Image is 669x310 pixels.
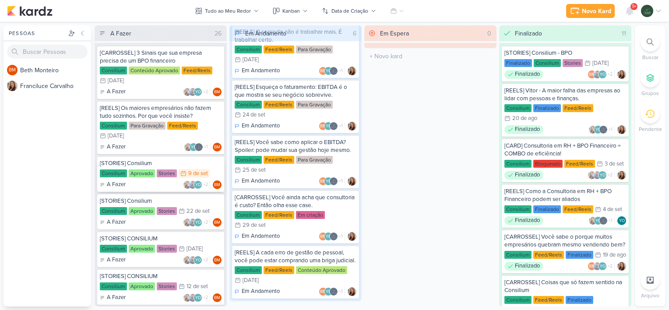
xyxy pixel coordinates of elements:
[108,78,124,84] div: [DATE]
[100,245,127,253] div: Consilium
[194,218,202,227] div: Yasmin Oliveira
[594,125,602,134] div: Yasmin Oliveira
[213,256,222,264] div: Responsável: Beth Monteiro
[9,68,16,73] p: BM
[617,70,626,79] div: Responsável: Franciluce Carvalho
[184,143,193,151] img: Franciluce Carvalho
[320,235,326,239] p: BM
[213,143,222,151] div: Responsável: Beth Monteiro
[183,180,210,189] div: Colaboradores: Franciluce Carvalho, Guilherme Savio, Yasmin Oliveira, Jani Policarpo, DP & RH Aná...
[504,70,543,79] div: Finalizado
[184,143,210,151] div: Colaboradores: Franciluce Carvalho, Yasmin Oliveira, Jani Policarpo, DP & RH Análise Consultiva
[589,264,595,269] p: BM
[319,232,327,241] div: Beth Monteiro
[588,171,615,180] div: Colaboradores: Franciluce Carvalho, Guilherme Savio, Yasmin Oliveira, Jani Policarpo, DP & RH Aná...
[348,177,356,186] div: Responsável: Franciluce Carvalho
[100,88,126,96] div: A Fazer
[533,104,561,112] div: Finalizado
[599,125,608,134] img: Jani Policarpo
[366,50,495,63] input: + Novo kard
[157,245,177,253] div: Stories
[326,235,331,239] p: YO
[100,272,222,280] div: [STORIES] CONSILIUM
[504,205,532,213] div: Consilium
[533,296,564,304] div: Feed/Reels
[504,233,626,249] div: [CARROSSEL] Você sabe o porque muitos empresários quebram mesmo vendendo bem?
[515,70,540,79] p: Finalizado
[504,160,532,168] div: Consilium
[183,256,210,264] div: Colaboradores: Franciluce Carvalho, Guilherme Savio, Yasmin Oliveira, Jani Policarpo, DP & RH Aná...
[642,53,658,61] p: Buscar
[214,145,220,150] p: BM
[213,180,222,189] div: Beth Monteiro
[242,67,280,75] p: Em Andamento
[188,293,197,302] img: Guilherme Savio
[504,49,626,57] div: [STORIES] Consilium - BPO
[588,70,615,79] div: Colaboradores: Beth Monteiro, Guilherme Savio, Yasmin Oliveira, Jani Policarpo, DP & RH Análise C...
[607,263,613,270] span: +2
[235,138,356,154] div: [REELS] Você sabe como aplicar o EBITDA? Spoiler: pode mudar sua gestão hoje mesmo.
[7,29,67,37] div: Pessoas
[329,67,338,75] img: Jani Policarpo
[588,262,615,271] div: Colaboradores: Beth Monteiro, Guilherme Savio, Yasmin Oliveira, Jani Policarpo, DP & RH Análise C...
[194,256,202,264] div: Yasmin Oliveira
[566,296,593,304] div: Finalizado
[214,258,220,263] p: BM
[129,67,180,74] div: Conteúdo Aprovado
[566,251,593,259] div: Finalizado
[242,232,280,241] p: Em Andamento
[504,171,543,180] div: Finalizado
[194,180,202,189] div: Yasmin Oliveira
[100,169,127,177] div: Consilium
[182,67,212,74] div: Feed/Reels
[617,216,626,225] div: Responsável: Yasmin Oliveira
[598,262,607,271] div: Yasmin Oliveira
[243,222,266,228] div: 29 de set
[594,216,602,225] div: Yasmin Oliveira
[188,88,197,96] img: Guilherme Savio
[338,123,343,130] span: +1
[607,71,613,78] span: +2
[504,251,532,259] div: Consilium
[100,49,222,65] div: [CARROSSEL] 3 Sinais que sua empresa precisa de um BPO financeiro
[326,124,331,129] p: YO
[348,232,356,241] img: Franciluce Carvalho
[194,143,203,151] img: Jani Policarpo
[100,67,127,74] div: Consilium
[235,83,356,99] div: [REELS] Esqueça o faturamento: EBITDA é o que mostra se seu negócio sobrevive.
[157,169,177,177] div: Stories
[320,180,326,184] p: BM
[641,89,659,97] p: Grupos
[129,122,165,130] div: Para Gravação
[107,180,126,189] p: A Fazer
[533,205,561,213] div: Finalizado
[195,90,201,95] p: YO
[484,29,495,38] div: 0
[100,159,222,167] div: [STORIES] Consilium
[100,207,127,215] div: Consilium
[264,266,294,274] div: Feed/Reels
[324,67,333,75] div: Yasmin Oliveira
[617,262,626,271] div: Responsável: Franciluce Carvalho
[100,122,127,130] div: Consilium
[348,287,356,296] img: Franciluce Carvalho
[202,181,208,188] span: +2
[564,160,595,168] div: Feed/Reels
[235,266,262,274] div: Consilium
[320,290,326,294] p: BM
[183,88,192,96] img: Franciluce Carvalho
[319,177,327,186] div: Beth Monteiro
[599,216,608,225] img: Jani Policarpo
[296,266,347,274] div: Conteúdo Aprovado
[245,29,286,38] div: Em Andamento
[107,88,126,96] p: A Fazer
[157,207,177,215] div: Stories
[324,122,333,130] div: Yasmin Oliveira
[326,180,331,184] p: YO
[593,70,602,79] img: Guilherme Savio
[100,293,126,302] div: A Fazer
[515,125,540,134] p: Finalizado
[588,125,615,134] div: Colaboradores: Franciluce Carvalho, Yasmin Oliveira, Jani Policarpo, DP & RH Análise Consultiva
[588,125,597,134] img: Franciluce Carvalho
[504,125,543,134] div: Finalizado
